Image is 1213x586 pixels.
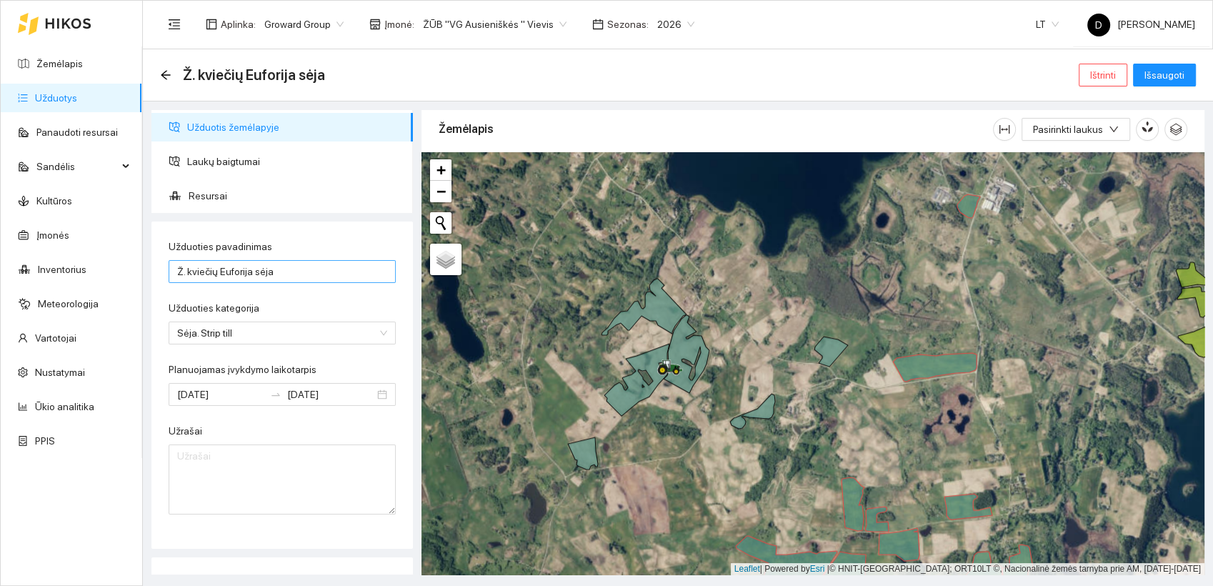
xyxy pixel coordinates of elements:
a: Panaudoti resursai [36,126,118,138]
span: Aplinka : [221,16,256,32]
span: Užduotis žemėlapyje [187,113,401,141]
span: to [270,389,281,400]
button: column-width [993,118,1016,141]
span: | [827,564,829,574]
span: 2026 [657,14,694,35]
input: Planuojamas įvykdymo laikotarpis [177,387,264,402]
input: Užduoties pavadinimas [169,260,396,283]
span: + [436,161,446,179]
a: Layers [430,244,461,275]
button: Initiate a new search [430,212,451,234]
span: LT [1036,14,1059,35]
a: Vartotojai [35,332,76,344]
span: D [1095,14,1102,36]
span: Groward Group [264,14,344,35]
button: Pasirinkti laukusdown [1022,118,1130,141]
label: Užduoties pavadinimas [169,239,272,254]
div: Atgal [160,69,171,81]
a: Meteorologija [38,298,99,309]
span: − [436,182,446,200]
a: Inventorius [38,264,86,275]
a: Nustatymai [35,367,85,378]
span: Ištrinti [1090,67,1116,83]
span: ŽŪB "VG Ausieniškės " Vievis [423,14,566,35]
span: calendar [592,19,604,30]
span: layout [206,19,217,30]
a: Zoom in [430,159,451,181]
span: Resursai [189,182,401,210]
a: Įmonės [36,229,69,241]
span: Sandėlis [36,152,118,181]
div: | Powered by © HNIT-[GEOGRAPHIC_DATA]; ORT10LT ©, Nacionalinė žemės tarnyba prie AM, [DATE]-[DATE] [731,563,1204,575]
span: down [1109,124,1119,136]
label: Užrašai [169,424,202,439]
span: menu-fold [168,18,181,31]
div: Žemėlapis [439,109,993,149]
span: Ž. kviečių Euforija sėja [183,64,325,86]
input: Pabaigos data [287,387,374,402]
span: Išsaugoti [1144,67,1184,83]
textarea: Užrašai [169,445,396,515]
label: Planuojamas įvykdymo laikotarpis [169,362,316,377]
span: arrow-left [160,69,171,81]
a: Žemėlapis [36,58,83,69]
span: Įmonė : [384,16,414,32]
span: column-width [994,124,1015,135]
a: Esri [810,564,825,574]
a: Zoom out [430,181,451,202]
a: Leaflet [734,564,760,574]
a: Ūkio analitika [35,401,94,412]
span: swap-right [270,389,281,400]
button: menu-fold [160,10,189,39]
button: Išsaugoti [1133,64,1196,86]
a: Užduotys [35,92,77,104]
span: Sėja. Strip till [177,322,387,344]
span: Pasirinkti laukus [1033,121,1103,137]
span: Laukų baigtumai [187,147,401,176]
button: Ištrinti [1079,64,1127,86]
a: PPIS [35,435,55,447]
span: [PERSON_NAME] [1087,19,1195,30]
label: Užduoties kategorija [169,301,259,316]
span: Sezonas : [607,16,649,32]
a: Kultūros [36,195,72,207]
span: shop [369,19,381,30]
